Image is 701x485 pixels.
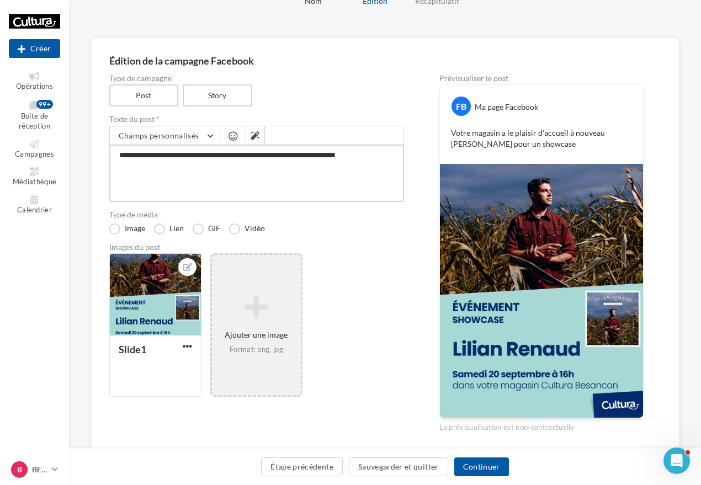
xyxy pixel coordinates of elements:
[183,84,252,106] label: Story
[451,127,632,150] p: Votre magasin a le plaisir d'accueil à nouveau [PERSON_NAME] pour un showcase
[261,457,343,476] button: Étape précédente
[349,457,448,476] button: Sauvegarder et quitter
[9,39,60,58] div: Nouvelle campagne
[16,82,53,90] span: Opérations
[109,211,404,218] label: Type de média
[109,74,404,82] label: Type de campagne
[109,84,179,106] label: Post
[9,459,60,480] a: B BESANCON
[452,97,471,116] div: FB
[109,223,145,234] label: Image
[154,223,184,234] label: Lien
[119,131,199,140] span: Champs personnalisés
[9,98,60,133] a: Boîte de réception99+
[193,223,220,234] label: GIF
[36,100,53,109] div: 99+
[454,457,509,476] button: Continuer
[17,464,22,475] span: B
[15,150,54,158] span: Campagnes
[229,223,265,234] label: Vidéo
[9,165,60,189] a: Médiathèque
[9,137,60,161] a: Campagnes
[109,115,404,123] label: Texte du post *
[109,243,404,251] div: Images du post
[663,447,690,474] iframe: Intercom live chat
[9,193,60,217] a: Calendrier
[439,418,644,433] div: La prévisualisation est non-contractuelle
[475,102,538,113] div: Ma page Facebook
[32,464,47,475] p: BESANCON
[17,205,52,214] span: Calendrier
[109,56,661,66] div: Édition de la campagne Facebook
[13,178,57,186] span: Médiathèque
[19,111,50,131] span: Boîte de réception
[110,126,220,145] button: Champs personnalisés
[119,343,146,355] div: Slide1
[9,70,60,93] a: Opérations
[9,39,60,58] button: Créer
[439,74,644,82] div: Prévisualiser le post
